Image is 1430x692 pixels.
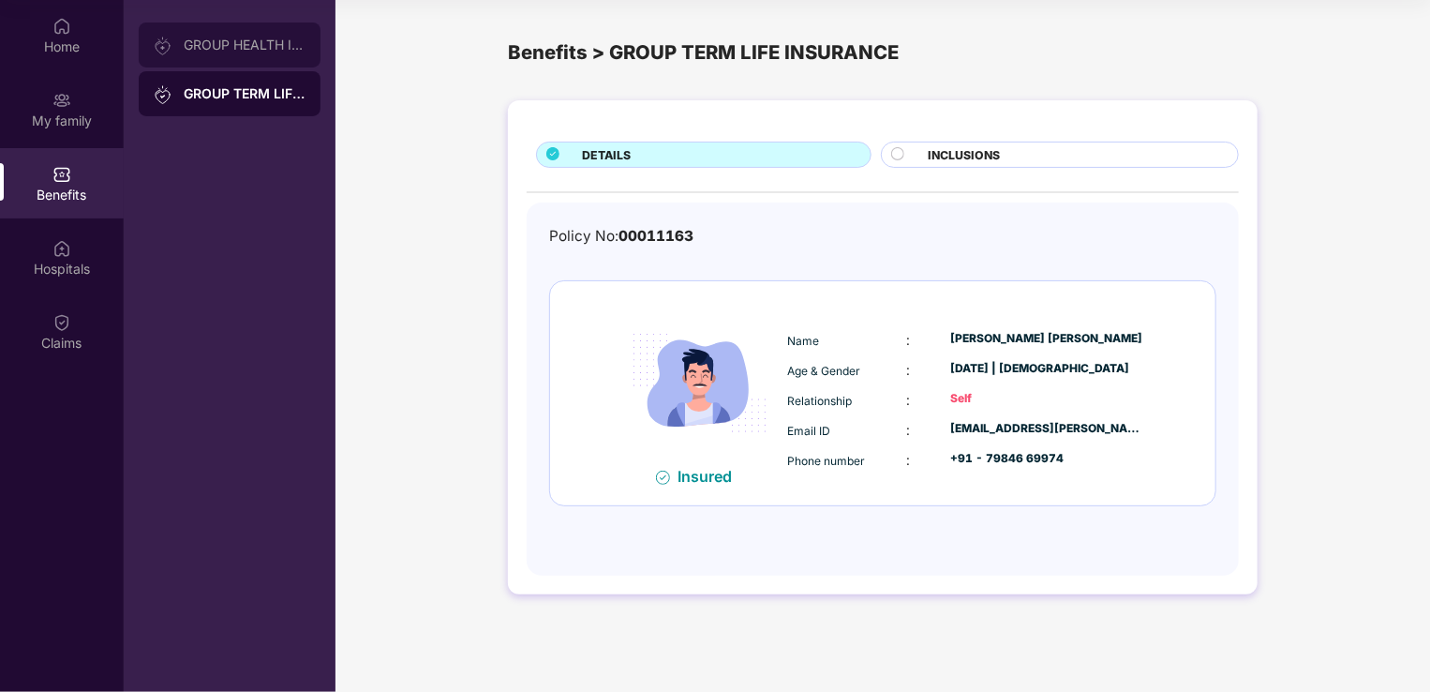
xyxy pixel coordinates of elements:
[154,37,172,55] img: svg+xml;base64,PHN2ZyB3aWR0aD0iMjAiIGhlaWdodD0iMjAiIHZpZXdCb3g9IjAgMCAyMCAyMCIgZmlsbD0ibm9uZSIgeG...
[787,394,852,408] span: Relationship
[678,467,743,486] div: Insured
[52,313,71,332] img: svg+xml;base64,PHN2ZyBpZD0iQ2xhaW0iIHhtbG5zPSJodHRwOi8vd3d3LnczLm9yZy8yMDAwL3N2ZyIgd2lkdGg9IjIwIi...
[52,91,71,110] img: svg+xml;base64,PHN2ZyB3aWR0aD0iMjAiIGhlaWdodD0iMjAiIHZpZXdCb3g9IjAgMCAyMCAyMCIgZmlsbD0ibm9uZSIgeG...
[52,239,71,258] img: svg+xml;base64,PHN2ZyBpZD0iSG9zcGl0YWxzIiB4bWxucz0iaHR0cDovL3d3dy53My5vcmcvMjAwMC9zdmciIHdpZHRoPS...
[617,300,782,466] img: icon
[618,227,693,245] span: 00011163
[950,420,1143,438] div: [EMAIL_ADDRESS][PERSON_NAME][DOMAIN_NAME]
[184,38,305,53] div: GROUP HEALTH INSURANCE
[52,17,71,36] img: svg+xml;base64,PHN2ZyBpZD0iSG9tZSIgeG1sbnM9Imh0dHA6Ly93d3cudzMub3JnLzIwMDAvc3ZnIiB3aWR0aD0iMjAiIG...
[906,332,910,348] span: :
[582,146,631,164] span: DETAILS
[906,362,910,378] span: :
[52,165,71,184] img: svg+xml;base64,PHN2ZyBpZD0iQmVuZWZpdHMiIHhtbG5zPSJodHRwOi8vd3d3LnczLm9yZy8yMDAwL3N2ZyIgd2lkdGg9Ij...
[950,450,1143,468] div: +91 - 79846 69974
[656,471,670,485] img: svg+xml;base64,PHN2ZyB4bWxucz0iaHR0cDovL3d3dy53My5vcmcvMjAwMC9zdmciIHdpZHRoPSIxNiIgaGVpZ2h0PSIxNi...
[154,85,172,104] img: svg+xml;base64,PHN2ZyB3aWR0aD0iMjAiIGhlaWdodD0iMjAiIHZpZXdCb3g9IjAgMCAyMCAyMCIgZmlsbD0ibm9uZSIgeG...
[787,424,830,438] span: Email ID
[950,330,1143,348] div: [PERSON_NAME] [PERSON_NAME]
[787,334,819,348] span: Name
[184,84,305,103] div: GROUP TERM LIFE INSURANCE
[787,364,860,378] span: Age & Gender
[787,454,865,468] span: Phone number
[906,392,910,408] span: :
[549,225,693,248] div: Policy No:
[929,146,1001,164] span: INCLUSIONS
[508,38,1258,68] div: Benefits > GROUP TERM LIFE INSURANCE
[950,360,1143,378] div: [DATE] | [DEMOGRAPHIC_DATA]
[950,390,1143,408] div: Self
[906,422,910,438] span: :
[906,452,910,468] span: :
